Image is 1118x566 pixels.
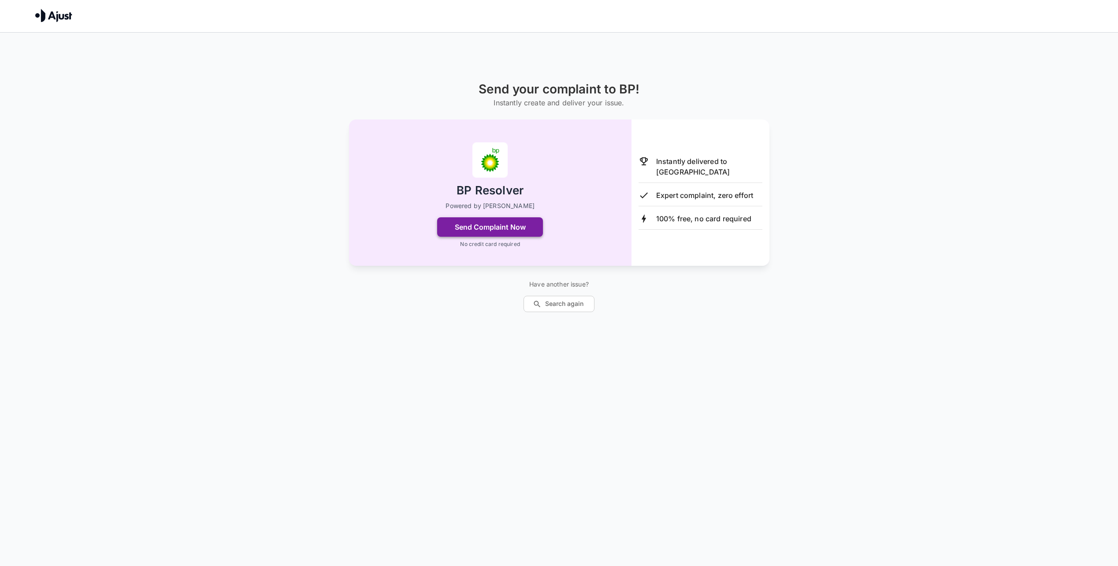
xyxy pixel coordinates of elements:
h1: Send your complaint to BP! [479,82,639,97]
p: 100% free, no card required [656,213,751,224]
p: Instantly delivered to [GEOGRAPHIC_DATA] [656,156,762,177]
h6: Instantly create and deliver your issue. [479,97,639,109]
button: Search again [524,296,594,312]
img: BP [472,142,508,178]
p: Expert complaint, zero effort [656,190,753,201]
p: Powered by [PERSON_NAME] [446,201,535,210]
button: Send Complaint Now [437,217,543,237]
h2: BP Resolver [457,183,524,198]
p: Have another issue? [524,280,594,289]
img: Ajust [35,9,72,22]
p: No credit card required [460,240,520,248]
